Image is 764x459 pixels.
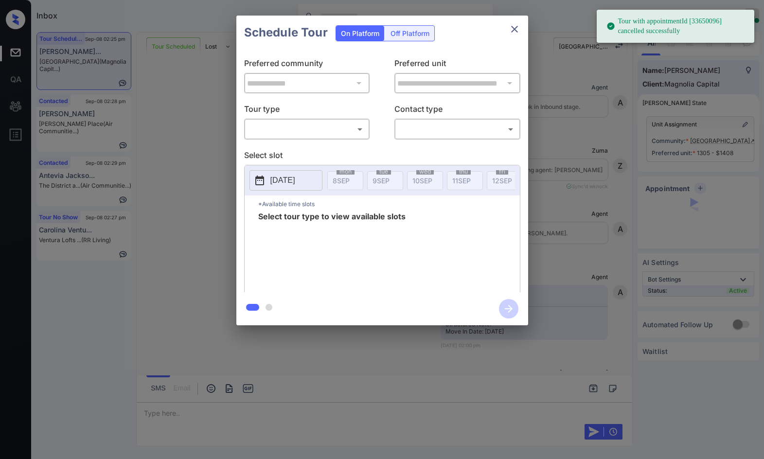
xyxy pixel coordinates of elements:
[270,175,295,186] p: [DATE]
[244,103,370,119] p: Tour type
[606,13,746,40] div: Tour with appointmentId [33650096] cancelled successfully
[244,57,370,73] p: Preferred community
[258,212,406,290] span: Select tour type to view available slots
[505,19,524,39] button: close
[258,195,520,212] p: *Available time slots
[236,16,336,50] h2: Schedule Tour
[394,103,520,119] p: Contact type
[249,170,322,191] button: [DATE]
[394,57,520,73] p: Preferred unit
[244,149,520,165] p: Select slot
[336,26,384,41] div: On Platform
[386,26,434,41] div: Off Platform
